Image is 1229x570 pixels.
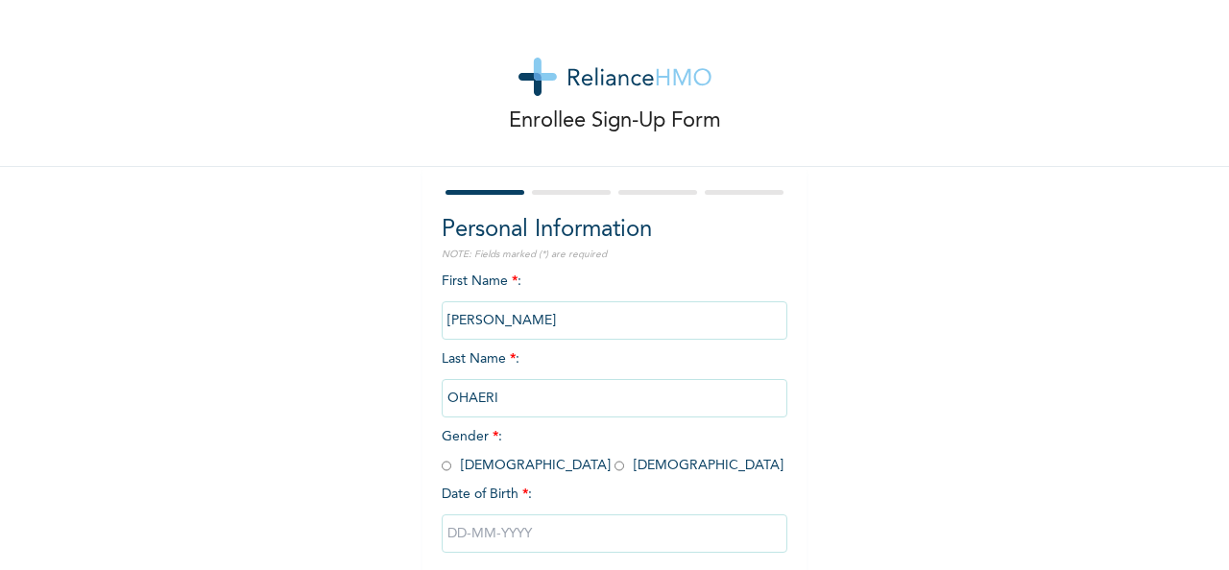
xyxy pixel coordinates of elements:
span: Last Name : [442,352,787,405]
span: Gender : [DEMOGRAPHIC_DATA] [DEMOGRAPHIC_DATA] [442,430,783,472]
img: logo [518,58,711,96]
span: First Name : [442,274,787,327]
p: NOTE: Fields marked (*) are required [442,248,787,262]
input: Enter your last name [442,379,787,417]
h2: Personal Information [442,213,787,248]
input: Enter your first name [442,301,787,340]
p: Enrollee Sign-Up Form [509,106,721,137]
input: DD-MM-YYYY [442,514,787,553]
span: Date of Birth : [442,485,532,505]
